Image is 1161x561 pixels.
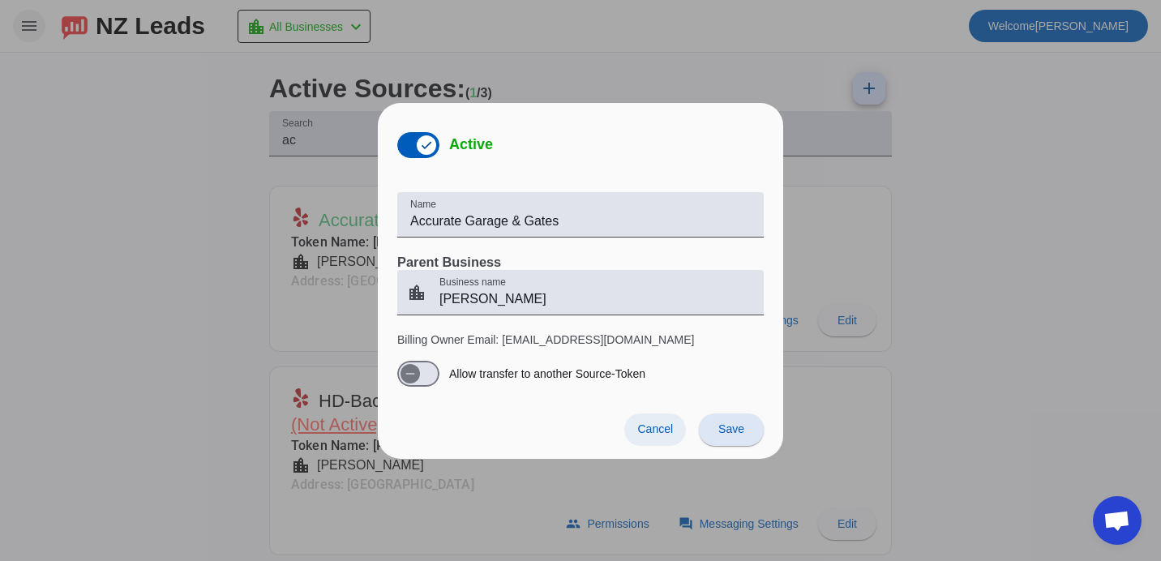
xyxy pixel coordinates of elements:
[449,136,493,152] span: Active
[446,366,645,382] label: Allow transfer to another Source-Token
[397,254,764,270] h3: Parent Business
[410,199,436,209] mat-label: Name
[637,422,673,435] span: Cancel
[397,332,764,348] p: Billing Owner Email: [EMAIL_ADDRESS][DOMAIN_NAME]
[439,276,506,287] mat-label: Business name
[699,413,764,446] button: Save
[397,283,436,302] mat-icon: location_city
[718,422,744,435] span: Save
[624,413,686,446] button: Cancel
[1093,496,1142,545] div: Open chat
